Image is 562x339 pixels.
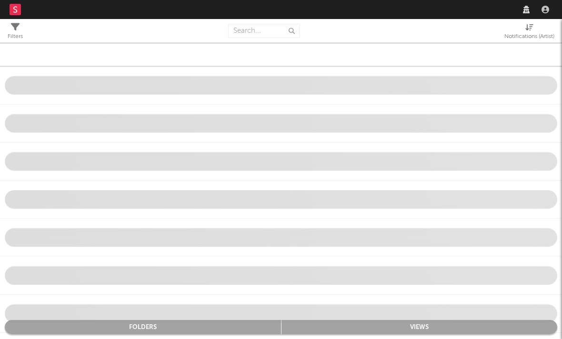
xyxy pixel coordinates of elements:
button: Folders [5,320,281,334]
input: Search... [228,24,300,38]
div: Folders [129,324,157,330]
div: Notifications (Artist) [504,31,554,42]
div: Filters [8,19,23,47]
button: Views [281,320,558,334]
div: Filters [8,31,23,42]
div: Views [410,324,429,330]
div: Notifications (Artist) [504,19,554,47]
